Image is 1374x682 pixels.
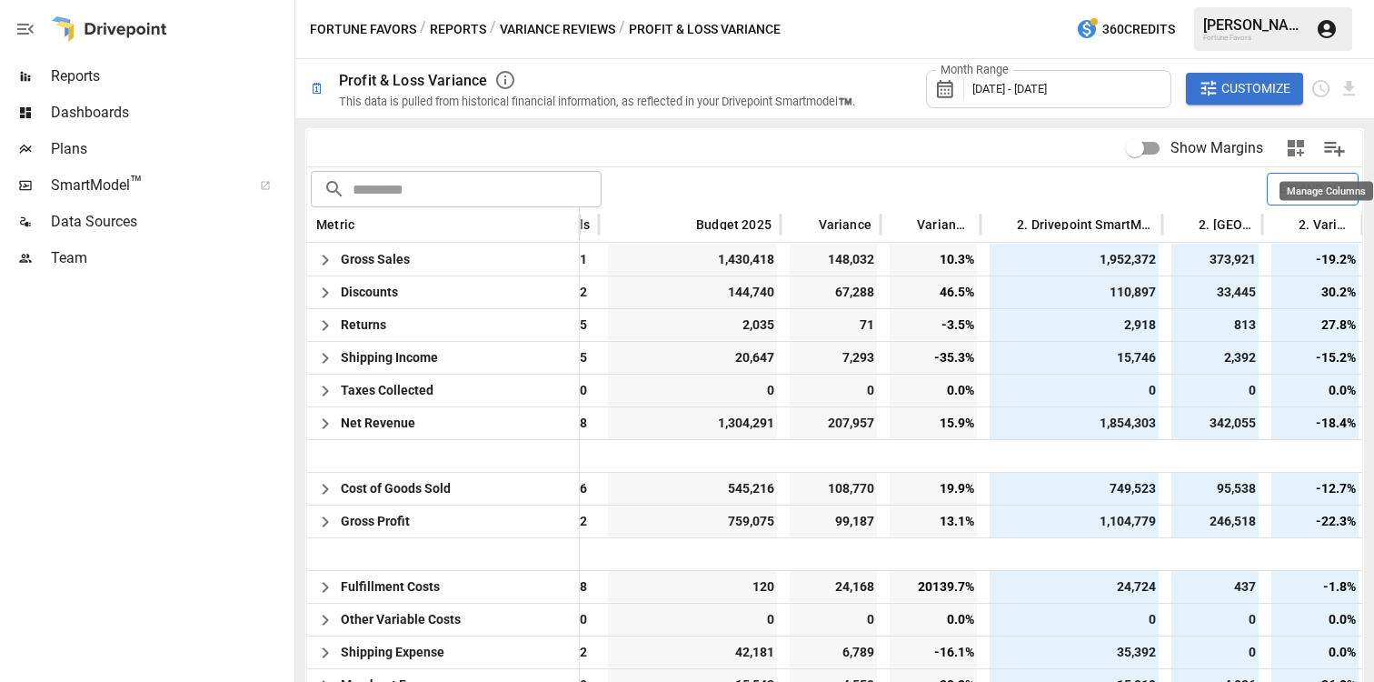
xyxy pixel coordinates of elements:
[316,219,354,230] span: Metric
[1102,18,1175,41] span: 360 Credits
[790,244,877,276] span: 148,032
[1203,16,1305,34] div: [PERSON_NAME]
[1271,375,1359,406] span: 0.0%
[890,375,977,406] span: 0.0%
[1171,212,1197,237] button: Sort
[420,18,426,41] div: /
[619,18,625,41] div: /
[890,571,977,603] span: 20139.7%
[341,481,451,496] span: Cost of Goods Sold
[341,317,386,332] span: Returns
[990,244,1159,276] span: 1,952,372
[51,247,291,269] span: Team
[1271,342,1359,374] span: -15.2%
[990,407,1159,439] span: 1,854,303
[1171,637,1259,668] span: 0
[990,506,1159,537] span: 1,104,779
[1199,219,1253,230] span: 2. [GEOGRAPHIC_DATA]
[990,637,1159,668] span: 35,392
[819,219,871,230] span: Variance
[1271,244,1359,276] span: -19.2%
[790,276,877,308] span: 67,288
[1271,276,1359,308] span: 30.2%
[608,244,777,276] span: 1,430,418
[890,342,977,374] span: -35.3%
[1221,77,1290,100] span: Customize
[890,212,915,237] button: Sort
[790,375,877,406] span: 0
[341,252,410,266] span: Gross Sales
[608,342,777,374] span: 20,647
[490,18,496,41] div: /
[1069,13,1182,46] button: 360Credits
[990,375,1159,406] span: 0
[51,175,240,196] span: SmartModel
[1171,244,1259,276] span: 373,921
[1271,212,1297,237] button: Sort
[890,244,977,276] span: 10.3%
[608,375,777,406] span: 0
[341,514,410,528] span: Gross Profit
[1171,473,1259,505] span: 95,538
[339,95,855,108] div: This data is pulled from historical financial information, as reflected in your Drivepoint Smartm...
[917,219,971,230] span: Variance %
[792,212,817,237] button: Sort
[1299,219,1353,230] span: 2. Variance %
[1203,34,1305,42] div: Fortune Favors
[1171,276,1259,308] span: 33,445
[608,604,777,636] span: 0
[1170,137,1263,159] span: Show Margins
[1186,73,1304,105] button: Customize
[341,579,440,594] span: Fulfillment Costs
[608,407,777,439] span: 1,304,291
[51,102,291,124] span: Dashboards
[1271,637,1359,668] span: 0.0%
[1279,182,1373,201] div: Manage Columns
[310,80,324,97] div: 🗓
[356,212,382,237] button: Sort
[1017,219,1153,230] span: 2. Drivepoint SmartModel™ v5.0.2 - Fortune Favors
[790,342,877,374] span: 7,293
[1271,571,1359,603] span: -1.8%
[341,612,461,627] span: Other Variable Costs
[990,604,1159,636] span: 0
[51,138,291,160] span: Plans
[1171,309,1259,341] span: 813
[890,309,977,341] span: -3.5%
[1314,128,1355,169] button: Manage Columns
[1267,173,1359,205] button: Expand All
[1271,506,1359,537] span: -22.3%
[790,571,877,603] span: 24,168
[1271,309,1359,341] span: 27.8%
[1171,506,1259,537] span: 246,518
[1339,78,1359,99] button: Download report
[990,571,1159,603] span: 24,724
[1171,407,1259,439] span: 342,055
[972,82,1047,95] span: [DATE] - [DATE]
[608,309,777,341] span: 2,035
[890,473,977,505] span: 19.9%
[1171,571,1259,603] span: 437
[790,407,877,439] span: 207,957
[341,416,415,430] span: Net Revenue
[500,18,615,41] button: Variance Reviews
[790,604,877,636] span: 0
[990,276,1159,308] span: 110,897
[790,309,877,341] span: 71
[936,62,1013,78] label: Month Range
[608,276,777,308] span: 144,740
[990,212,1015,237] button: Sort
[341,645,444,659] span: Shipping Expense
[890,506,977,537] span: 13.1%
[696,219,772,230] span: Budget 2025
[341,383,433,397] span: Taxes Collected
[990,309,1159,341] span: 2,918
[890,604,977,636] span: 0.0%
[51,211,291,233] span: Data Sources
[890,637,977,668] span: -16.1%
[890,276,977,308] span: 46.5%
[339,72,487,89] div: Profit & Loss Variance
[890,407,977,439] span: 15.9%
[430,18,486,41] button: Reports
[669,212,694,237] button: Sort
